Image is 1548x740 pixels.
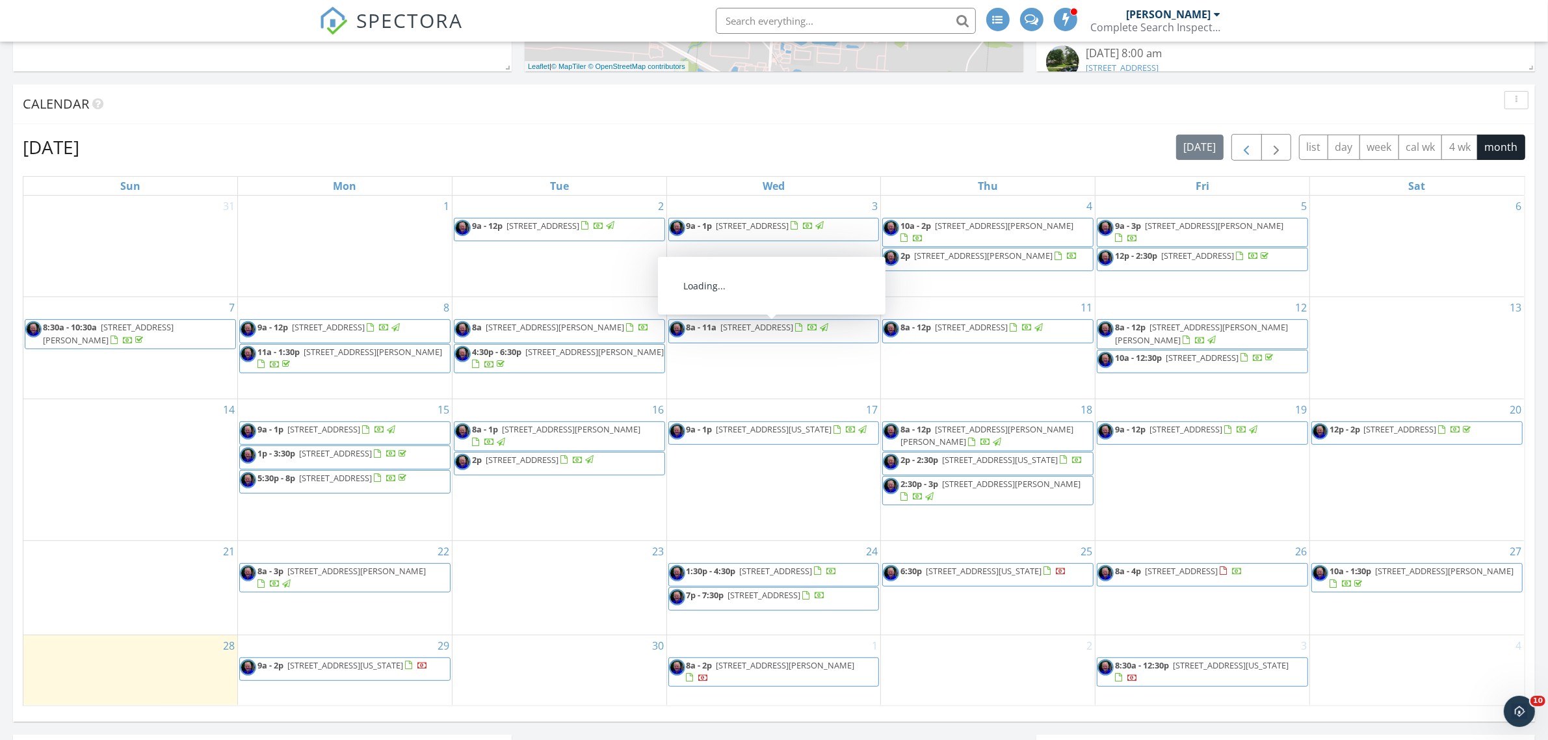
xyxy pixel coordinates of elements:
a: © OpenStreetMap contributors [588,62,685,70]
img: 10cbd88a34124807bb8fa2dacaeda74f.jpeg [1097,220,1114,236]
a: 12p - 2:30p [STREET_ADDRESS] [1097,248,1308,271]
a: Go to September 5, 2025 [1298,196,1309,217]
span: 2p [900,250,910,261]
a: 9a - 12p [STREET_ADDRESS] [257,321,402,333]
a: [DATE] 8:00 am [STREET_ADDRESS] [PERSON_NAME] [1046,46,1525,103]
img: 10cbd88a34124807bb8fa2dacaeda74f.jpeg [669,565,685,581]
span: [STREET_ADDRESS] [486,454,558,466]
a: 8:30a - 10:30a [STREET_ADDRESS][PERSON_NAME] [43,321,174,345]
span: 9a - 1p [687,220,713,231]
img: 10cbd88a34124807bb8fa2dacaeda74f.jpeg [240,565,256,581]
a: Go to September 14, 2025 [220,399,237,420]
td: Go to September 2, 2025 [452,196,666,297]
a: 8a - 12p [STREET_ADDRESS][PERSON_NAME][PERSON_NAME] [882,421,1094,451]
button: list [1299,135,1328,160]
td: Go to September 25, 2025 [881,540,1095,635]
a: Go to October 1, 2025 [869,635,880,656]
a: 2:30p - 3p [STREET_ADDRESS][PERSON_NAME] [900,478,1081,502]
a: 10a - 2p [STREET_ADDRESS][PERSON_NAME] [882,218,1094,247]
a: Go to October 3, 2025 [1298,635,1309,656]
a: 12p - 2p [STREET_ADDRESS] [1330,423,1474,435]
td: Go to September 11, 2025 [881,297,1095,399]
img: 10cbd88a34124807bb8fa2dacaeda74f.jpeg [454,346,471,362]
img: streetview [1046,46,1079,79]
a: 9a - 1p [STREET_ADDRESS][US_STATE] [687,423,869,435]
a: 4:30p - 6:30p [STREET_ADDRESS][PERSON_NAME] [454,344,665,373]
span: 10a - 2p [900,220,931,231]
span: [STREET_ADDRESS] [299,472,372,484]
img: 10cbd88a34124807bb8fa2dacaeda74f.jpeg [1097,352,1114,368]
span: 8a - 12p [900,321,931,333]
img: 10cbd88a34124807bb8fa2dacaeda74f.jpeg [1097,321,1114,337]
a: Go to September 29, 2025 [435,635,452,656]
span: [STREET_ADDRESS] [740,565,813,577]
a: Thursday [975,177,1001,195]
a: 8a - 1p [STREET_ADDRESS][PERSON_NAME] [454,421,665,451]
a: Go to September 12, 2025 [1292,297,1309,318]
span: 8a [472,321,482,333]
span: [STREET_ADDRESS][PERSON_NAME][PERSON_NAME] [900,423,1073,447]
span: [STREET_ADDRESS][US_STATE] [716,423,832,435]
a: 9a - 1p [STREET_ADDRESS] [257,423,397,435]
span: [STREET_ADDRESS][PERSON_NAME] [716,659,855,671]
div: [PERSON_NAME] [1127,8,1211,21]
span: 2:30p - 3p [900,478,938,490]
span: 8a - 3p [257,565,283,577]
a: 10a - 12:30p [STREET_ADDRESS] [1115,352,1276,363]
a: 4:30p - 6:30p [STREET_ADDRESS][PERSON_NAME] [472,346,664,370]
span: 1p - 3:30p [257,447,295,459]
img: 10cbd88a34124807bb8fa2dacaeda74f.jpeg [883,423,899,440]
button: Previous month [1231,134,1262,161]
a: Go to September 20, 2025 [1507,399,1524,420]
span: [STREET_ADDRESS] [1364,423,1437,435]
td: Go to August 31, 2025 [23,196,238,297]
a: Go to September 30, 2025 [649,635,666,656]
a: [STREET_ADDRESS] [1086,62,1159,73]
a: Go to September 16, 2025 [649,399,666,420]
a: Go to September 2, 2025 [655,196,666,217]
img: 10cbd88a34124807bb8fa2dacaeda74f.jpeg [883,478,899,494]
span: 9a - 1p [687,423,713,435]
span: 10a - 1:30p [1330,565,1372,577]
span: [STREET_ADDRESS][PERSON_NAME] [304,346,442,358]
span: 10a - 12:30p [1115,352,1162,363]
span: 8a - 12p [900,423,931,435]
img: 10cbd88a34124807bb8fa2dacaeda74f.jpeg [883,454,899,470]
span: [STREET_ADDRESS] [287,423,360,435]
img: 10cbd88a34124807bb8fa2dacaeda74f.jpeg [1097,423,1114,440]
span: 9a - 2p [257,659,283,671]
a: 1:30p - 4:30p [STREET_ADDRESS] [668,563,880,587]
a: 8a - 2p [STREET_ADDRESS][PERSON_NAME] [668,657,880,687]
span: [STREET_ADDRESS][PERSON_NAME] [1376,565,1514,577]
a: 9a - 12p [STREET_ADDRESS] [454,218,665,241]
td: Go to September 29, 2025 [238,635,453,704]
td: Go to September 5, 2025 [1095,196,1310,297]
span: 8a - 12p [1115,321,1146,333]
img: 10cbd88a34124807bb8fa2dacaeda74f.jpeg [454,423,471,440]
a: Go to September 9, 2025 [655,297,666,318]
a: 8a - 4p [STREET_ADDRESS] [1115,565,1242,577]
a: 9a - 12p [STREET_ADDRESS] [472,220,616,231]
td: Go to September 27, 2025 [1309,540,1524,635]
a: 8a - 12p [STREET_ADDRESS][PERSON_NAME][PERSON_NAME] [1115,321,1288,345]
span: 1:30p - 4:30p [687,565,736,577]
img: 10cbd88a34124807bb8fa2dacaeda74f.jpeg [454,220,471,236]
a: Go to October 2, 2025 [1084,635,1095,656]
span: [STREET_ADDRESS][PERSON_NAME] [942,478,1081,490]
span: [STREET_ADDRESS] [1149,423,1222,435]
span: [STREET_ADDRESS] [716,220,789,231]
a: Go to September 7, 2025 [226,297,237,318]
span: 9a - 12p [1115,423,1146,435]
td: Go to September 24, 2025 [666,540,881,635]
input: Search everything... [716,8,976,34]
a: Go to September 18, 2025 [1078,399,1095,420]
img: 10cbd88a34124807bb8fa2dacaeda74f.jpeg [240,472,256,488]
td: Go to September 7, 2025 [23,297,238,399]
span: 9a - 1p [257,423,283,435]
a: 9a - 1p [STREET_ADDRESS][US_STATE] [668,421,880,445]
a: 5:30p - 8p [STREET_ADDRESS] [257,472,409,484]
span: [STREET_ADDRESS][US_STATE] [942,454,1058,466]
a: Go to September 19, 2025 [1292,399,1309,420]
a: 2p - 2:30p [STREET_ADDRESS][US_STATE] [900,454,1082,466]
span: [STREET_ADDRESS][US_STATE] [1173,659,1289,671]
